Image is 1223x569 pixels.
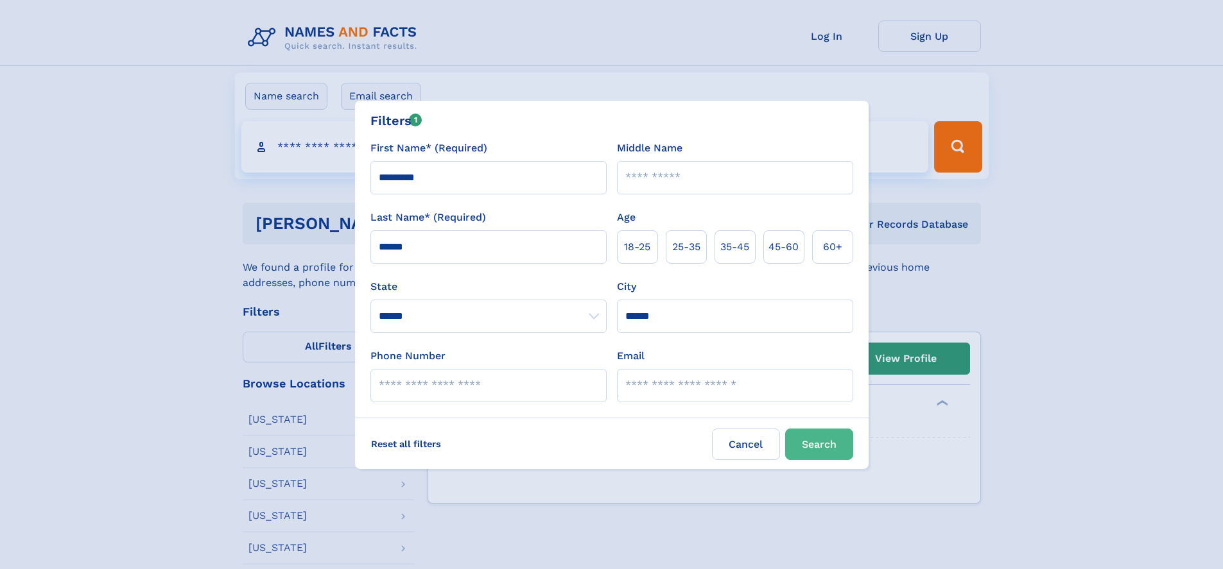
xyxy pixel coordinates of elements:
[617,348,645,364] label: Email
[617,140,682,156] label: Middle Name
[363,429,449,459] label: Reset all filters
[370,279,607,294] label: State
[768,239,799,255] span: 45‑60
[672,239,700,255] span: 25‑35
[712,429,780,460] label: Cancel
[370,140,487,156] label: First Name* (Required)
[370,348,446,364] label: Phone Number
[720,239,749,255] span: 35‑45
[823,239,842,255] span: 60+
[617,279,636,294] label: City
[370,210,486,225] label: Last Name* (Required)
[624,239,650,255] span: 18‑25
[785,429,853,460] button: Search
[617,210,636,225] label: Age
[370,111,422,130] div: Filters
